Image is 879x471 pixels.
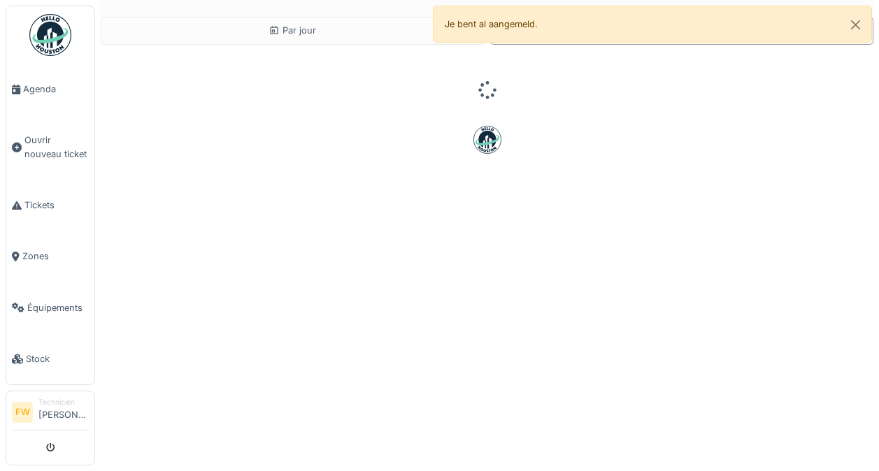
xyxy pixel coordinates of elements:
[38,397,89,427] li: [PERSON_NAME]
[12,402,33,423] li: FW
[6,333,94,384] a: Stock
[433,6,873,43] div: Je bent al aangemeld.
[24,133,89,160] span: Ouvrir nouveau ticket
[840,6,871,43] button: Close
[26,352,89,365] span: Stock
[6,64,94,115] a: Agenda
[12,397,89,430] a: FW Technicien[PERSON_NAME]
[29,14,71,56] img: Badge_color-CXgf-gQk.svg
[27,301,89,314] span: Équipements
[473,126,501,154] img: badge-BVDL4wpA.svg
[6,180,94,231] a: Tickets
[22,249,89,263] span: Zones
[269,24,316,37] div: Par jour
[6,231,94,282] a: Zones
[6,282,94,333] a: Équipements
[24,198,89,212] span: Tickets
[38,397,89,407] div: Technicien
[6,115,94,180] a: Ouvrir nouveau ticket
[23,82,89,96] span: Agenda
